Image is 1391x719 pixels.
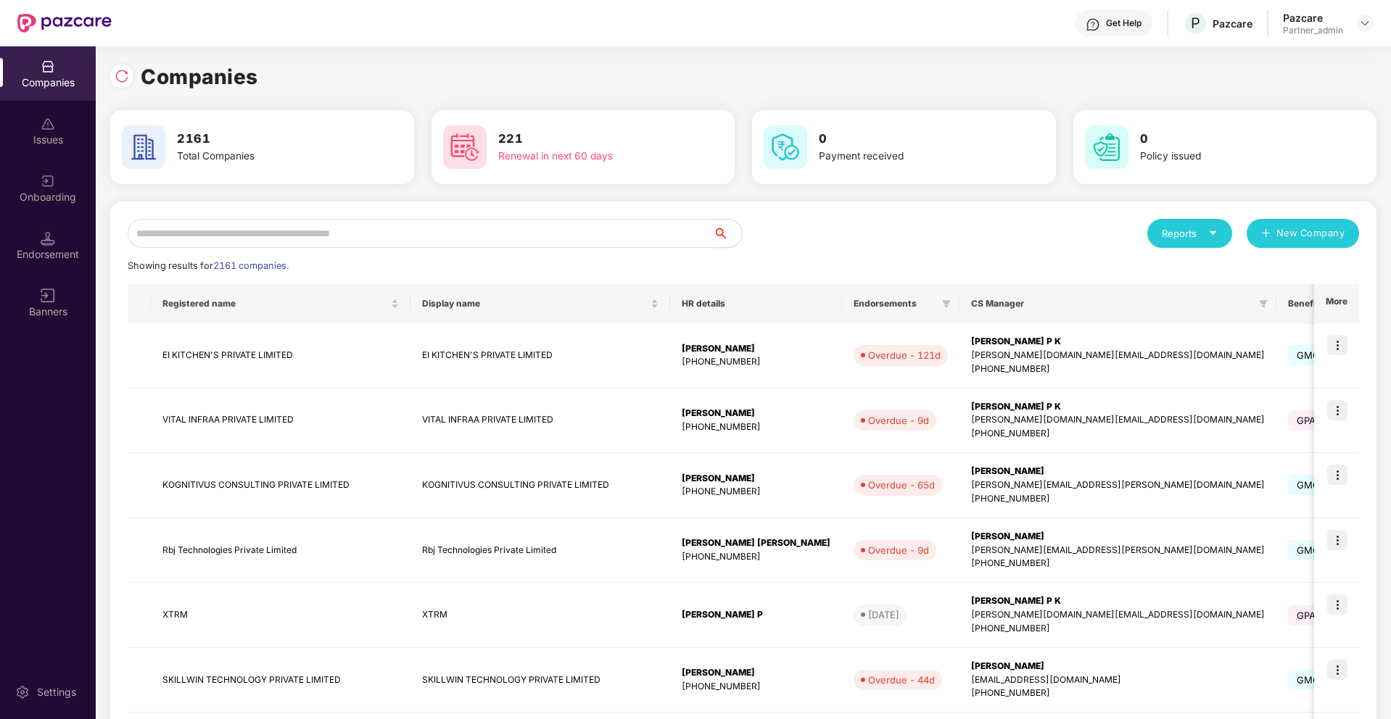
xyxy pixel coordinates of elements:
span: GMC [1288,540,1329,560]
span: filter [1259,299,1268,308]
td: KOGNITIVUS CONSULTING PRIVATE LIMITED [151,453,410,518]
img: svg+xml;base64,PHN2ZyB3aWR0aD0iMTYiIGhlaWdodD0iMTYiIHZpZXdCb3g9IjAgMCAxNiAxNiIgZmlsbD0ibm9uZSIgeG... [41,288,55,303]
span: P [1191,14,1200,32]
h3: 221 [498,130,681,149]
img: svg+xml;base64,PHN2ZyBpZD0iSXNzdWVzX2Rpc2FibGVkIiB4bWxucz0iaHR0cDovL3d3dy53My5vcmcvMjAwMC9zdmciIH... [41,117,55,131]
td: KOGNITIVUS CONSULTING PRIVATE LIMITED [410,453,670,518]
div: [PHONE_NUMBER] [971,622,1265,636]
div: [PERSON_NAME][DOMAIN_NAME][EMAIL_ADDRESS][DOMAIN_NAME] [971,608,1265,622]
th: Registered name [151,284,410,323]
h3: 2161 [177,130,360,149]
span: 2161 companies. [213,260,289,271]
div: Total Companies [177,149,360,165]
td: SKILLWIN TECHNOLOGY PRIVATE LIMITED [410,648,670,713]
div: Partner_admin [1283,25,1343,36]
div: [PERSON_NAME] [PERSON_NAME] [682,536,830,550]
td: VITAL INFRAA PRIVATE LIMITED [151,388,410,454]
span: search [712,228,742,239]
div: Renewal in next 60 days [498,149,681,165]
div: [PERSON_NAME] [682,666,830,680]
span: CS Manager [971,298,1253,309]
div: [PHONE_NUMBER] [682,550,830,564]
div: Overdue - 44d [868,673,935,687]
img: svg+xml;base64,PHN2ZyB4bWxucz0iaHR0cDovL3d3dy53My5vcmcvMjAwMC9zdmciIHdpZHRoPSI2MCIgaGVpZ2h0PSI2MC... [1085,125,1128,169]
span: Endorsements [854,298,936,309]
h1: Companies [141,61,258,93]
div: [PERSON_NAME] [682,472,830,486]
div: [PERSON_NAME][DOMAIN_NAME][EMAIL_ADDRESS][DOMAIN_NAME] [971,349,1265,362]
div: [PERSON_NAME] P K [971,335,1265,349]
span: GMC [1288,345,1329,365]
span: Showing results for [128,260,289,271]
div: [PERSON_NAME][EMAIL_ADDRESS][PERSON_NAME][DOMAIN_NAME] [971,544,1265,557]
td: SKILLWIN TECHNOLOGY PRIVATE LIMITED [151,648,410,713]
div: Overdue - 9d [868,413,929,428]
td: Rbj Technologies Private Limited [410,518,670,583]
div: [PERSON_NAME][DOMAIN_NAME][EMAIL_ADDRESS][DOMAIN_NAME] [971,413,1265,427]
div: Settings [33,685,81,699]
div: [PERSON_NAME] [971,465,1265,478]
div: Payment received [819,149,1002,165]
img: svg+xml;base64,PHN2ZyBpZD0iU2V0dGluZy0yMHgyMCIgeG1sbnM9Imh0dHA6Ly93d3cudzMub3JnLzIwMDAvc3ZnIiB3aW... [15,685,30,699]
div: Overdue - 65d [868,478,935,492]
span: Registered name [162,298,388,309]
span: Display name [422,298,648,309]
div: Get Help [1106,17,1142,29]
th: More [1314,284,1359,323]
span: caret-down [1208,228,1218,238]
span: filter [1256,295,1271,312]
div: Overdue - 121d [868,348,941,362]
img: svg+xml;base64,PHN2ZyB3aWR0aD0iMTQuNSIgaGVpZ2h0PSIxNC41IiB2aWV3Qm94PSIwIDAgMTYgMTYiIGZpbGw9Im5vbm... [41,231,55,246]
img: New Pazcare Logo [17,14,112,33]
img: svg+xml;base64,PHN2ZyBpZD0iSGVscC0zMngzMiIgeG1sbnM9Imh0dHA6Ly93d3cudzMub3JnLzIwMDAvc3ZnIiB3aWR0aD... [1086,17,1100,32]
img: icon [1327,400,1347,420]
div: [PERSON_NAME] [971,530,1265,544]
button: plusNew Company [1247,219,1359,248]
img: svg+xml;base64,PHN2ZyB4bWxucz0iaHR0cDovL3d3dy53My5vcmcvMjAwMC9zdmciIHdpZHRoPSI2MCIgaGVpZ2h0PSI2MC... [122,125,165,169]
img: icon [1327,530,1347,550]
div: [PHONE_NUMBER] [682,485,830,499]
img: icon [1327,335,1347,355]
img: svg+xml;base64,PHN2ZyB4bWxucz0iaHR0cDovL3d3dy53My5vcmcvMjAwMC9zdmciIHdpZHRoPSI2MCIgaGVpZ2h0PSI2MC... [443,125,487,169]
img: svg+xml;base64,PHN2ZyBpZD0iRHJvcGRvd24tMzJ4MzIiIHhtbG5zPSJodHRwOi8vd3d3LnczLm9yZy8yMDAwL3N2ZyIgd2... [1359,17,1371,29]
img: icon [1327,594,1347,615]
td: XTRM [410,583,670,648]
div: [PERSON_NAME] [971,660,1265,673]
div: Pazcare [1213,17,1252,30]
span: GMC [1288,475,1329,495]
div: [PERSON_NAME] [682,407,830,420]
h3: 0 [819,130,1002,149]
td: EI KITCHEN'S PRIVATE LIMITED [410,323,670,388]
td: VITAL INFRAA PRIVATE LIMITED [410,388,670,454]
span: filter [939,295,954,312]
div: [PERSON_NAME][EMAIL_ADDRESS][PERSON_NAME][DOMAIN_NAME] [971,478,1265,492]
th: HR details [670,284,842,323]
img: svg+xml;base64,PHN2ZyBpZD0iQ29tcGFuaWVzIiB4bWxucz0iaHR0cDovL3d3dy53My5vcmcvMjAwMC9zdmciIHdpZHRoPS... [41,59,55,74]
span: GPA [1288,410,1325,431]
div: [PHONE_NUMBER] [682,680,830,694]
td: Rbj Technologies Private Limited [151,518,410,583]
td: EI KITCHEN'S PRIVATE LIMITED [151,323,410,388]
div: [PHONE_NUMBER] [971,427,1265,441]
div: [EMAIL_ADDRESS][DOMAIN_NAME] [971,673,1265,687]
div: [PERSON_NAME] P [682,608,830,622]
th: Display name [410,284,670,323]
div: [PHONE_NUMBER] [971,492,1265,506]
span: filter [942,299,951,308]
div: [PERSON_NAME] P K [971,400,1265,414]
span: GPA [1288,605,1325,626]
span: GMC [1288,670,1329,690]
img: svg+xml;base64,PHN2ZyB4bWxucz0iaHR0cDovL3d3dy53My5vcmcvMjAwMC9zdmciIHdpZHRoPSI2MCIgaGVpZ2h0PSI2MC... [764,125,807,169]
div: [PHONE_NUMBER] [682,355,830,369]
td: XTRM [151,583,410,648]
img: svg+xml;base64,PHN2ZyBpZD0iUmVsb2FkLTMyeDMyIiB4bWxucz0iaHR0cDovL3d3dy53My5vcmcvMjAwMC9zdmciIHdpZH... [115,69,129,83]
div: [PERSON_NAME] [682,342,830,356]
div: [PHONE_NUMBER] [971,686,1265,700]
div: Pazcare [1283,11,1343,25]
span: plus [1261,228,1271,240]
img: svg+xml;base64,PHN2ZyB3aWR0aD0iMjAiIGhlaWdodD0iMjAiIHZpZXdCb3g9IjAgMCAyMCAyMCIgZmlsbD0ibm9uZSIgeG... [41,174,55,188]
div: Overdue - 9d [868,543,929,557]
h3: 0 [1140,130,1323,149]
button: search [712,219,743,248]
div: [PERSON_NAME] P K [971,594,1265,608]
